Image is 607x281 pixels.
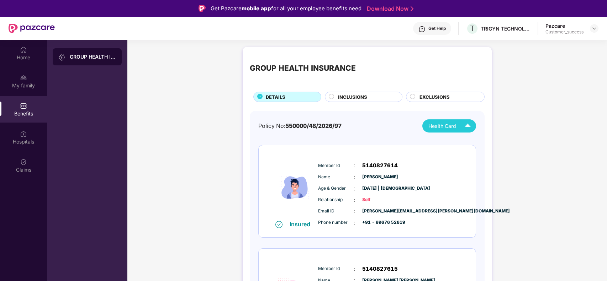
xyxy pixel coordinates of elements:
img: svg+xml;base64,PHN2ZyBpZD0iRHJvcGRvd24tMzJ4MzIiIHhtbG5zPSJodHRwOi8vd3d3LnczLm9yZy8yMDAwL3N2ZyIgd2... [591,26,597,31]
img: Logo [199,5,206,12]
img: svg+xml;base64,PHN2ZyBpZD0iSGVscC0zMngzMiIgeG1sbnM9Imh0dHA6Ly93d3cudzMub3JnLzIwMDAvc3ZnIiB3aWR0aD... [418,26,426,33]
span: T [470,24,475,33]
a: Download Now [367,5,411,12]
strong: mobile app [242,5,271,12]
div: Customer_success [545,29,584,35]
div: Pazcare [545,22,584,29]
img: New Pazcare Logo [9,24,55,33]
img: Stroke [411,5,413,12]
div: Get Pazcare for all your employee benefits need [211,4,361,13]
div: TRIGYN TECHNOLOGIES LIMITED [481,25,531,32]
div: Get Help [428,26,446,31]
